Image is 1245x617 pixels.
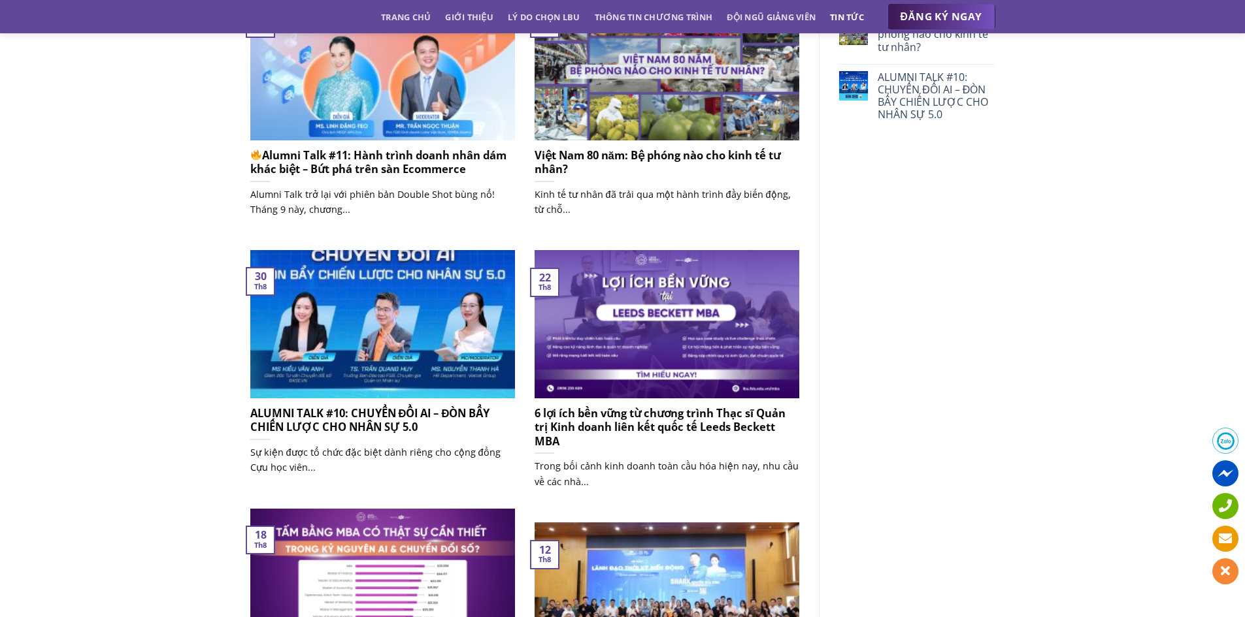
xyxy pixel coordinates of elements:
[901,8,982,25] span: ĐĂNG KÝ NGAY
[878,16,995,54] a: Việt Nam 80 năm: Bệ phóng nào cho kinh tế tư nhân?
[535,406,799,449] h5: 6 lợi ích bền vững từ chương trình Thạc sĩ Quản trị Kinh doanh liên kết quốc tế Leeds Beckett MBA
[888,4,995,30] a: ĐĂNG KÝ NGAY
[595,5,713,29] a: Thông tin chương trình
[508,5,580,29] a: Lý do chọn LBU
[250,148,515,176] h5: Alumni Talk #11: Hành trình doanh nhân dám khác biệt – Bứt phá trên sàn Ecommerce
[250,187,515,217] p: Alumni Talk trở lại với phiên bản Double Shot bùng nổ! Tháng 9 này, chương...
[535,458,799,488] p: Trong bối cảnh kinh doanh toàn cầu hóa hiện nay, nhu cầu về các nhà...
[381,5,431,29] a: Trang chủ
[727,5,816,29] a: Đội ngũ giảng viên
[535,187,799,217] p: Kinh tế tư nhân đã trải qua một hành trình đầy biến động, từ chỗ...
[878,71,995,121] a: ALUMNI TALK #10: CHUYỂN ĐỔI AI – ĐÒN BẨY CHIẾN LƯỢC CHO NHÂN SỰ 5.0
[830,5,864,29] a: Tin tức
[535,250,799,503] a: 6 lợi ích bền vững từ chương trình Thạc sĩ Quản trị Kinh doanh liên kết quốc tế Leeds Beckett MBA...
[251,150,262,161] img: 🔥
[250,250,515,489] a: ALUMNI TALK #10: CHUYỂN ĐỔI AI – ĐÒN BẨY CHIẾN LƯỢC CHO NHÂN SỰ 5.0 Sự kiện được tổ chức đặc biệt...
[250,406,515,434] h5: ALUMNI TALK #10: CHUYỂN ĐỔI AI – ĐÒN BẨY CHIẾN LƯỢC CHO NHÂN SỰ 5.0
[445,5,493,29] a: Giới thiệu
[535,148,799,176] h5: Việt Nam 80 năm: Bệ phóng nào cho kinh tế tư nhân?
[250,445,515,475] p: Sự kiện được tổ chức đặc biệt dành riêng cho cộng đồng Cựu học viên...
